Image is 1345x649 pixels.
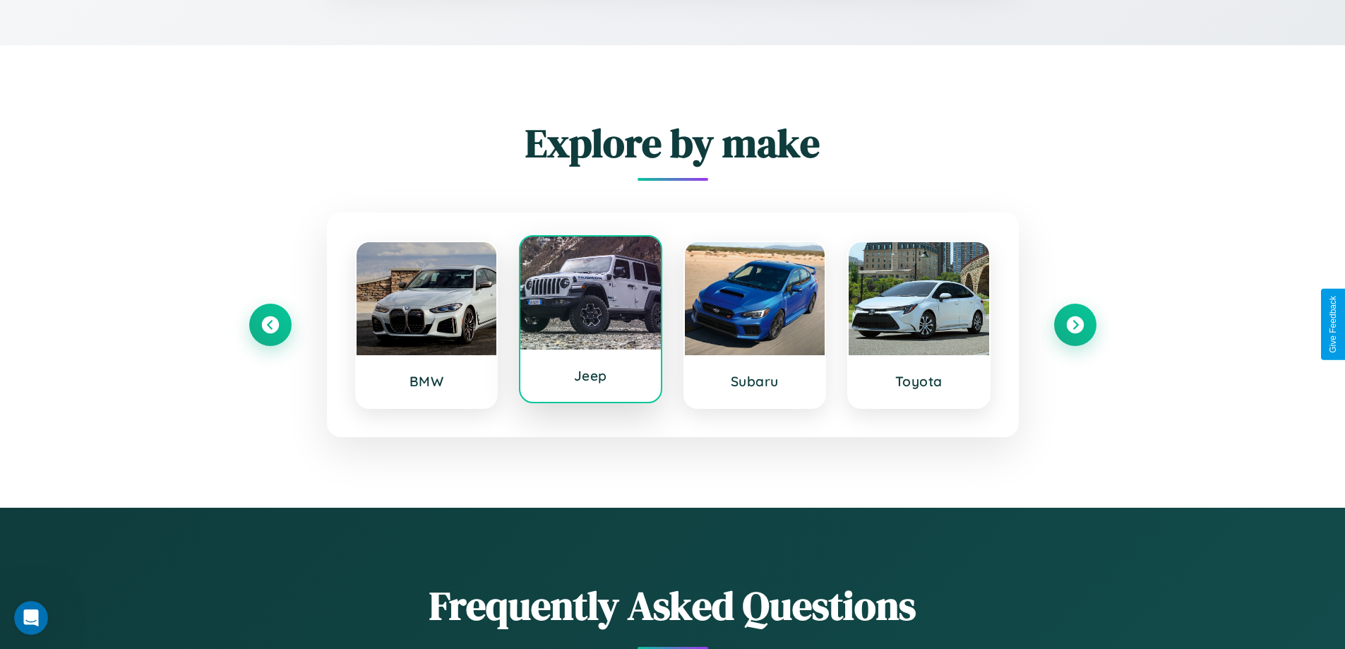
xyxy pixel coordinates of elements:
[14,601,48,635] iframe: Intercom live chat
[534,367,647,384] h3: Jeep
[249,578,1096,633] h2: Frequently Asked Questions
[371,373,483,390] h3: BMW
[863,373,975,390] h3: Toyota
[249,116,1096,170] h2: Explore by make
[1328,296,1338,353] div: Give Feedback
[699,373,811,390] h3: Subaru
